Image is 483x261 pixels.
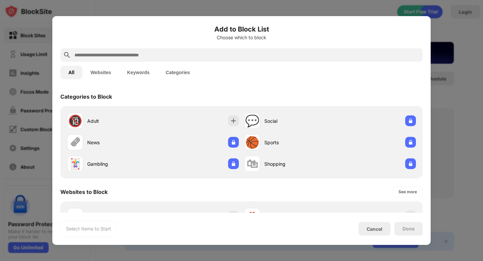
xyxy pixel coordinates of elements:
div: Categories to Block [60,93,112,100]
div: Websites to Block [60,189,108,195]
button: Websites [83,66,119,79]
div: Social [264,117,330,124]
div: 🗞 [69,136,81,149]
div: Done [402,226,415,231]
div: 💬 [245,114,259,128]
button: Categories [158,66,198,79]
div: Adult [87,117,153,124]
img: favicons [71,212,79,220]
div: 🃏 [68,157,82,171]
img: favicons [248,212,256,220]
h6: Add to Block List [60,24,423,34]
div: Select Items to Start [66,225,111,232]
div: Shopping [264,160,330,167]
div: See more [398,189,417,195]
div: Gambling [87,160,153,167]
div: Sports [264,139,330,146]
div: Cancel [367,226,382,232]
div: 🔞 [68,114,82,128]
div: 🏀 [245,136,259,149]
button: Keywords [119,66,158,79]
button: All [60,66,83,79]
img: search.svg [63,51,71,59]
div: Choose which to block [60,35,423,40]
div: [DOMAIN_NAME] [87,213,153,220]
div: [DOMAIN_NAME] [264,213,330,220]
div: News [87,139,153,146]
div: 🛍 [247,157,258,171]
